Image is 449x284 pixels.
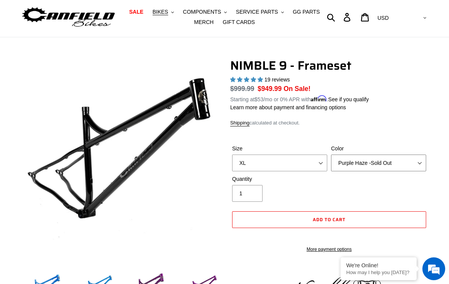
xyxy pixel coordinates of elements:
[4,197,145,223] textarea: Type your message and hit 'Enter'
[230,120,250,126] a: Shipping
[21,5,116,29] img: Canfield Bikes
[230,119,428,127] div: calculated at checkout.
[153,9,168,15] span: BIKES
[24,38,43,57] img: d_696896380_company_1647369064580_696896380
[258,85,282,93] span: $949.99
[51,43,139,53] div: Chat with us now
[331,145,426,153] label: Color
[283,84,310,94] span: On Sale!
[223,19,255,26] span: GIFT CARDS
[125,7,147,17] a: SALE
[179,7,231,17] button: COMPONENTS
[232,246,426,253] a: More payment options
[313,216,346,223] span: Add to cart
[125,4,143,22] div: Minimize live chat window
[219,17,259,27] a: GIFT CARDS
[255,96,263,102] span: $53
[346,270,411,275] p: How may I help you today?
[311,95,327,102] span: Affirm
[230,85,254,93] s: $999.99
[236,9,278,15] span: SERVICE PARTS
[230,77,264,83] span: 4.89 stars
[232,145,327,153] label: Size
[232,175,327,183] label: Quantity
[230,94,369,104] p: Starting at /mo or 0% APR with .
[232,211,426,228] button: Add to cart
[44,90,105,167] span: We're online!
[149,7,178,17] button: BIKES
[289,7,323,17] a: GG PARTS
[264,77,290,83] span: 19 reviews
[293,9,320,15] span: GG PARTS
[346,262,411,268] div: We're Online!
[232,7,287,17] button: SERVICE PARTS
[230,58,428,73] h1: NIMBLE 9 - Frameset
[194,19,213,26] span: MERCH
[190,17,217,27] a: MERCH
[183,9,221,15] span: COMPONENTS
[328,96,369,102] a: See if you qualify - Learn more about Affirm Financing (opens in modal)
[230,104,346,110] a: Learn more about payment and financing options
[129,9,143,15] span: SALE
[8,42,20,53] div: Navigation go back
